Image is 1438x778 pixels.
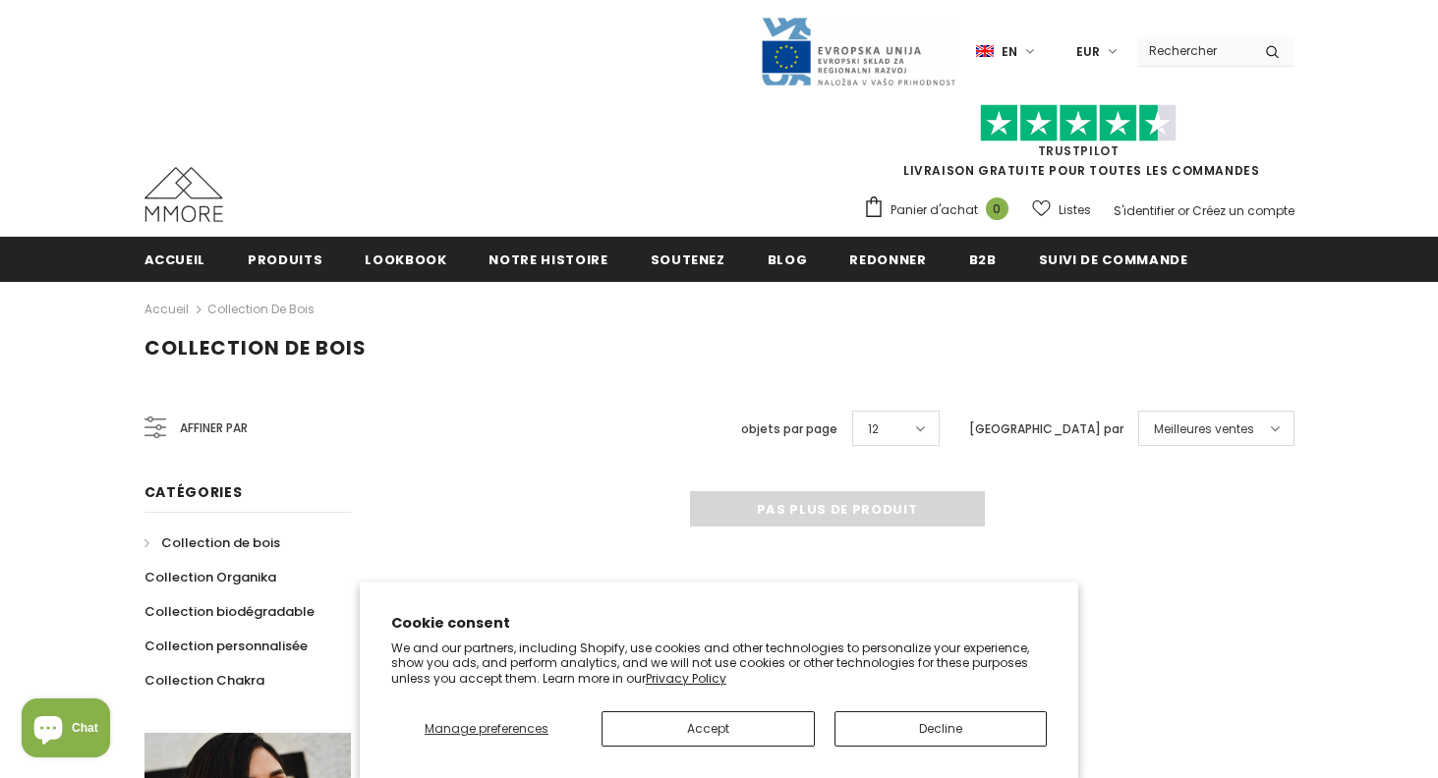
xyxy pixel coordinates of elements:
a: Notre histoire [489,237,607,281]
button: Manage preferences [391,711,583,747]
span: 0 [986,197,1008,220]
a: Listes [1032,193,1091,227]
h2: Cookie consent [391,613,1048,634]
span: Collection biodégradable [144,602,315,621]
span: Collection Chakra [144,671,264,690]
img: Javni Razpis [760,16,956,87]
span: Listes [1059,200,1091,220]
span: Notre histoire [489,250,607,269]
a: Collection personnalisée [144,629,308,663]
span: Produits [248,250,322,269]
span: B2B [969,250,997,269]
span: 12 [868,419,879,439]
a: Privacy Policy [646,670,726,687]
a: Collection Chakra [144,663,264,697]
span: or [1178,202,1189,219]
p: We and our partners, including Shopify, use cookies and other technologies to personalize your ex... [391,640,1048,687]
a: TrustPilot [1038,142,1120,159]
img: i-lang-1.png [976,43,994,60]
label: objets par page [741,419,837,439]
a: Collection biodégradable [144,594,315,629]
span: en [1002,42,1017,62]
a: Collection de bois [207,301,315,317]
span: Panier d'achat [891,200,978,220]
a: soutenez [651,237,725,281]
span: Accueil [144,250,206,269]
span: EUR [1076,42,1100,62]
span: LIVRAISON GRATUITE POUR TOUTES LES COMMANDES [863,113,1294,179]
span: Collection personnalisée [144,637,308,655]
a: Suivi de commande [1039,237,1188,281]
span: Suivi de commande [1039,250,1188,269]
span: Lookbook [365,250,446,269]
a: Accueil [144,237,206,281]
span: Manage preferences [425,720,548,737]
span: Collection de bois [144,334,367,361]
a: Javni Razpis [760,42,956,59]
a: Panier d'achat 0 [863,195,1018,225]
a: Lookbook [365,237,446,281]
a: Collection de bois [144,526,280,560]
span: Collection de bois [161,533,280,552]
a: S'identifier [1114,202,1175,219]
span: Redonner [849,250,926,269]
span: Meilleures ventes [1154,419,1254,439]
span: Blog [768,250,808,269]
button: Accept [602,711,814,747]
a: B2B [969,237,997,281]
button: Decline [834,711,1047,747]
span: Affiner par [180,417,248,439]
a: Accueil [144,298,189,321]
label: [GEOGRAPHIC_DATA] par [969,419,1123,439]
span: Collection Organika [144,568,276,586]
inbox-online-store-chat: Shopify online store chat [16,698,116,762]
img: Faites confiance aux étoiles pilotes [980,104,1177,142]
img: Cas MMORE [144,167,223,222]
span: Catégories [144,482,243,502]
a: Blog [768,237,808,281]
a: Produits [248,237,322,281]
input: Search Site [1137,36,1250,65]
a: Créez un compte [1192,202,1294,219]
a: Collection Organika [144,560,276,594]
a: Redonner [849,237,926,281]
span: soutenez [651,250,725,269]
